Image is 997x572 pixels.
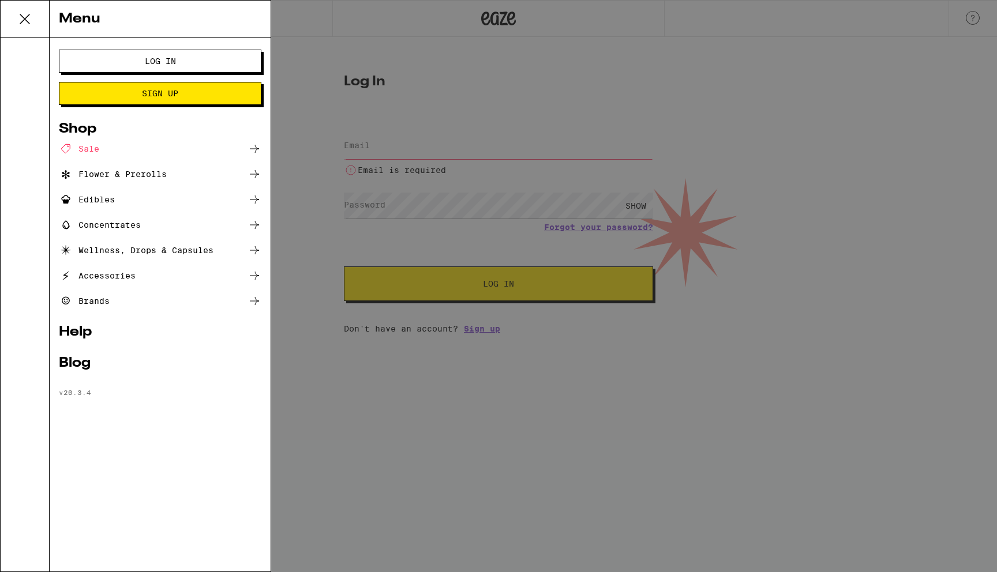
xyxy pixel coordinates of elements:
span: Log In [145,57,176,65]
a: Flower & Prerolls [59,167,261,181]
a: Edibles [59,193,261,206]
div: Concentrates [59,218,141,232]
span: Sign Up [142,89,178,97]
button: Log In [59,50,261,73]
span: v 20.3.4 [59,389,91,396]
button: Sign Up [59,82,261,105]
a: Log In [59,57,261,66]
div: Accessories [59,269,136,283]
a: Sale [59,142,261,156]
a: Help [59,325,261,339]
a: Wellness, Drops & Capsules [59,243,261,257]
div: Sale [59,142,99,156]
div: Edibles [59,193,115,206]
div: Brands [59,294,110,308]
div: Wellness, Drops & Capsules [59,243,213,257]
a: Brands [59,294,261,308]
span: Hi. Need any help? [7,8,83,17]
div: Menu [50,1,271,38]
a: Blog [59,356,261,370]
a: Concentrates [59,218,261,232]
a: Accessories [59,269,261,283]
div: Flower & Prerolls [59,167,167,181]
a: Shop [59,122,261,136]
a: Sign Up [59,89,261,98]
